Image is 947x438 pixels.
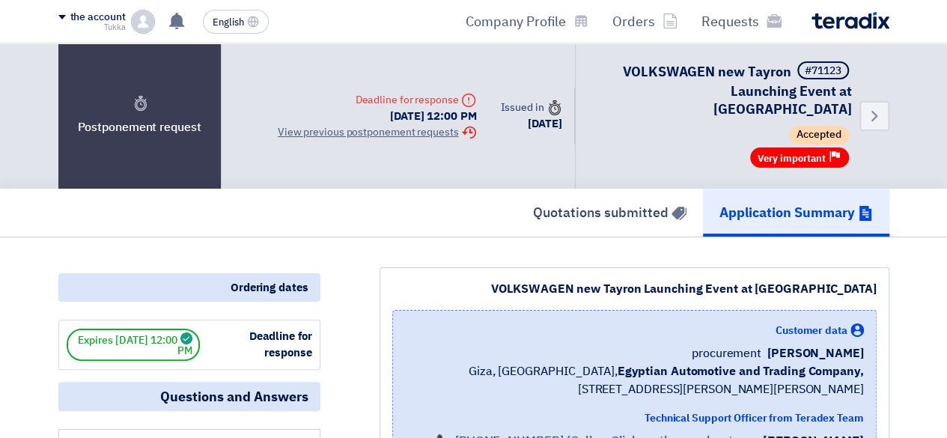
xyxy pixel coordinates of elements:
font: Egyptian Automotive and Trading Company, [617,362,863,380]
font: VOLKSWAGEN new Tayron Launching Event at [GEOGRAPHIC_DATA] [491,280,876,298]
font: Deadline for response [355,92,458,108]
button: English [203,10,269,34]
a: Requests [689,4,794,39]
font: Customer data [776,323,847,338]
font: [DATE] 12:00 PM [390,108,477,124]
font: Giza, [GEOGRAPHIC_DATA], [STREET_ADDRESS][PERSON_NAME][PERSON_NAME] [469,362,864,398]
font: Issued in [500,100,543,115]
font: Quotations submitted [533,202,669,222]
font: Very important [758,151,826,165]
font: Tukka [104,21,126,34]
img: Teradix logo [812,12,889,29]
font: Requests [701,11,759,31]
font: [PERSON_NAME] [767,344,864,362]
font: Accepted [797,127,841,143]
font: Ordering dates [231,279,308,296]
font: procurement [692,344,761,362]
a: Quotations submitted [517,189,703,237]
a: Application Summary [703,189,889,237]
img: profile_test.png [131,10,155,34]
font: [DATE] [528,115,561,132]
font: Technical Support Officer from Teradex Team [645,410,864,426]
a: Orders [600,4,689,39]
font: Postponement request [78,118,201,136]
font: Company Profile [466,11,566,31]
font: View previous postponement requests [278,124,459,140]
h5: VOLKSWAGEN new Tayron Launching Event at Azha [594,61,852,118]
font: Deadline for response [249,328,312,362]
font: English [213,15,244,29]
font: Orders [612,11,655,31]
font: VOLKSWAGEN new Tayron Launching Event at [GEOGRAPHIC_DATA] [623,61,852,119]
font: #71123 [805,63,841,79]
font: Expires [DATE] 12:00 PM [78,332,192,359]
font: Questions and Answers [160,386,308,407]
font: the account [70,9,126,25]
font: Application Summary [719,202,855,222]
